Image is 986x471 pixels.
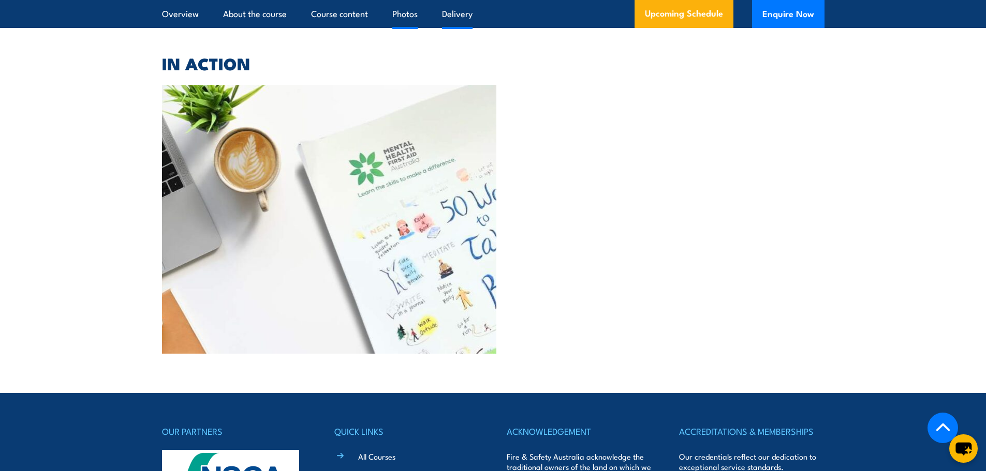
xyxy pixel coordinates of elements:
[162,56,825,70] h2: IN ACTION
[334,424,479,438] h4: QUICK LINKS
[949,434,978,463] button: chat-button
[162,424,307,438] h4: OUR PARTNERS
[507,424,652,438] h4: ACKNOWLEDGEMENT
[679,424,824,438] h4: ACCREDITATIONS & MEMBERSHIPS
[358,451,395,462] a: All Courses
[162,85,497,354] img: Mental Health First Aid Refresher (Standard) TRAINING (1)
